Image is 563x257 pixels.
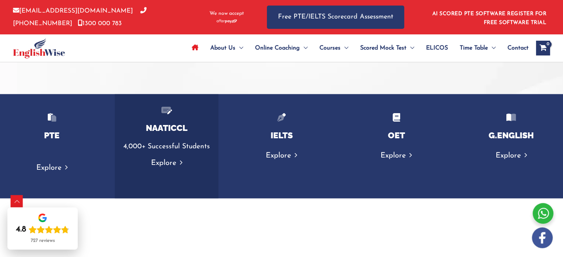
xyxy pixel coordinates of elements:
[319,35,341,61] span: Courses
[502,35,529,61] a: Contact
[210,10,244,17] span: We now accept
[151,159,182,167] a: Explore
[454,35,502,61] a: Time TableMenu Toggle
[467,130,556,141] h4: G.ENGLISH
[426,35,448,61] span: ELICOS
[204,35,249,61] a: About UsMenu Toggle
[210,35,235,61] span: About Us
[36,164,68,172] a: Explore
[217,19,237,23] img: Afterpay-Logo
[255,35,300,61] span: Online Coaching
[352,130,441,141] h4: OET
[122,123,211,133] h4: NAATICCL
[31,238,55,244] div: 727 reviews
[432,11,547,26] a: AI SCORED PTE SOFTWARE REGISTER FOR FREE SOFTWARE TRIAL
[381,152,412,159] a: Explore
[460,35,488,61] span: Time Table
[532,227,553,248] img: white-facebook.png
[13,8,133,14] a: [EMAIL_ADDRESS][DOMAIN_NAME]
[341,35,348,61] span: Menu Toggle
[507,35,529,61] span: Contact
[300,35,308,61] span: Menu Toggle
[267,6,404,29] a: Free PTE/IELTS Scorecard Assessment
[314,35,354,61] a: CoursesMenu Toggle
[13,8,147,26] a: [PHONE_NUMBER]
[16,224,26,235] div: 4.8
[235,35,243,61] span: Menu Toggle
[249,35,314,61] a: Online CoachingMenu Toggle
[13,38,65,58] img: cropped-ew-logo
[186,35,529,61] nav: Site Navigation: Main Menu
[237,130,326,141] h4: IELTS
[406,35,414,61] span: Menu Toggle
[420,35,454,61] a: ELICOS
[360,35,406,61] span: Scored Mock Test
[354,35,420,61] a: Scored Mock TestMenu Toggle
[7,130,96,141] h4: PTE
[495,152,527,159] a: Explore
[488,35,496,61] span: Menu Toggle
[266,152,297,159] a: Explore
[536,41,550,55] a: View Shopping Cart, empty
[78,20,122,27] a: 1300 000 783
[122,141,211,153] p: 4,000+ Successful Students
[16,224,69,235] div: Rating: 4.8 out of 5
[428,5,550,29] aside: Header Widget 1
